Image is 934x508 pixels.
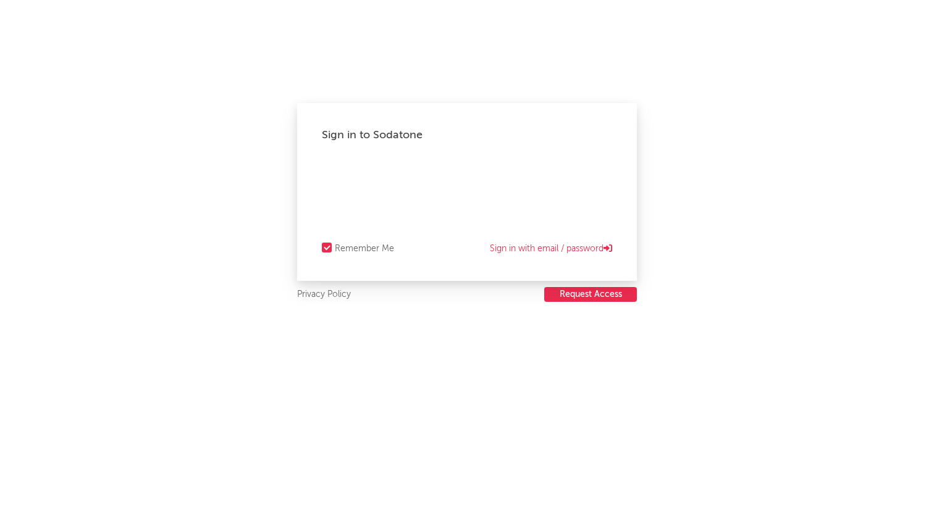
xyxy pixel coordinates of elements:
div: Remember Me [335,241,394,256]
a: Request Access [544,287,637,302]
button: Request Access [544,287,637,302]
a: Sign in with email / password [490,241,612,256]
a: Privacy Policy [297,287,351,302]
div: Sign in to Sodatone [322,128,612,143]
